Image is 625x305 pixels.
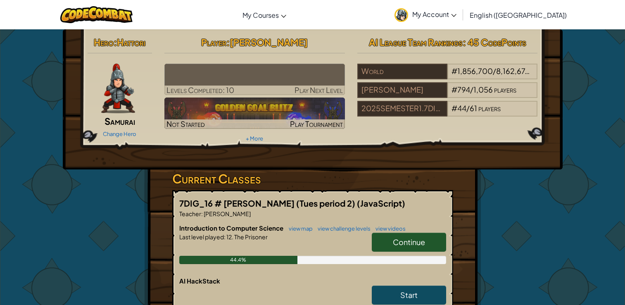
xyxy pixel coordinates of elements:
[394,8,408,22] img: avatar
[470,85,473,94] span: /
[493,66,496,76] span: /
[103,131,136,137] a: Change Hero
[179,277,220,285] span: AI HackStack
[357,90,538,100] a: [PERSON_NAME]#794/1,056players
[179,198,357,208] span: 7DIG_16 # [PERSON_NAME] (Tues period 2)
[172,169,453,188] h3: Current Classes
[201,210,203,217] span: :
[470,11,567,19] span: English ([GEOGRAPHIC_DATA])
[473,85,493,94] span: 1,056
[166,119,205,129] span: Not Started
[452,85,457,94] span: #
[357,82,447,98] div: [PERSON_NAME]
[224,233,226,241] span: :
[357,101,447,117] div: 2025SEMESTER1.7DIG_2#[PERSON_NAME] Wedge
[357,71,538,81] a: World#1,856,700/8,162,674players
[494,85,516,94] span: players
[466,4,571,26] a: English ([GEOGRAPHIC_DATA])
[114,36,117,48] span: :
[94,36,114,48] span: Hero
[452,66,457,76] span: #
[203,210,251,217] span: [PERSON_NAME]
[457,103,466,113] span: 44
[179,210,201,217] span: Teacher
[357,64,447,79] div: World
[179,256,298,264] div: 44.4%
[357,109,538,118] a: 2025SEMESTER1.7DIG_2#[PERSON_NAME] Wedge#44/61players
[466,103,470,113] span: /
[164,64,345,95] a: Play Next Level
[60,6,133,23] img: CodeCombat logo
[457,85,470,94] span: 794
[285,225,313,232] a: view map
[314,225,371,232] a: view challenge levels
[496,66,530,76] span: 8,162,674
[369,36,463,48] span: AI League Team Rankings
[463,36,526,48] span: : 45 CodePoints
[201,36,226,48] span: Player
[295,85,343,95] span: Play Next Level
[179,233,224,241] span: Last level played
[164,98,345,129] img: Golden Goal
[105,115,135,127] span: Samurai
[242,11,279,19] span: My Courses
[179,224,285,232] span: Introduction to Computer Science
[117,36,145,48] span: Hattori
[230,36,308,48] span: [PERSON_NAME]
[457,66,493,76] span: 1,856,700
[357,198,405,208] span: (JavaScript)
[452,103,457,113] span: #
[164,98,345,129] a: Not StartedPlay Tournament
[101,64,135,113] img: samurai.pose.png
[371,225,406,232] a: view videos
[166,85,234,95] span: Levels Completed: 10
[226,36,230,48] span: :
[226,233,233,241] span: 12.
[390,2,461,28] a: My Account
[400,290,418,300] span: Start
[470,103,477,113] span: 61
[478,103,501,113] span: players
[233,233,268,241] span: The Prisoner
[372,286,446,305] a: Start
[412,10,456,19] span: My Account
[393,237,425,247] span: Continue
[238,4,290,26] a: My Courses
[530,66,553,76] span: players
[290,119,343,129] span: Play Tournament
[246,135,263,142] a: + More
